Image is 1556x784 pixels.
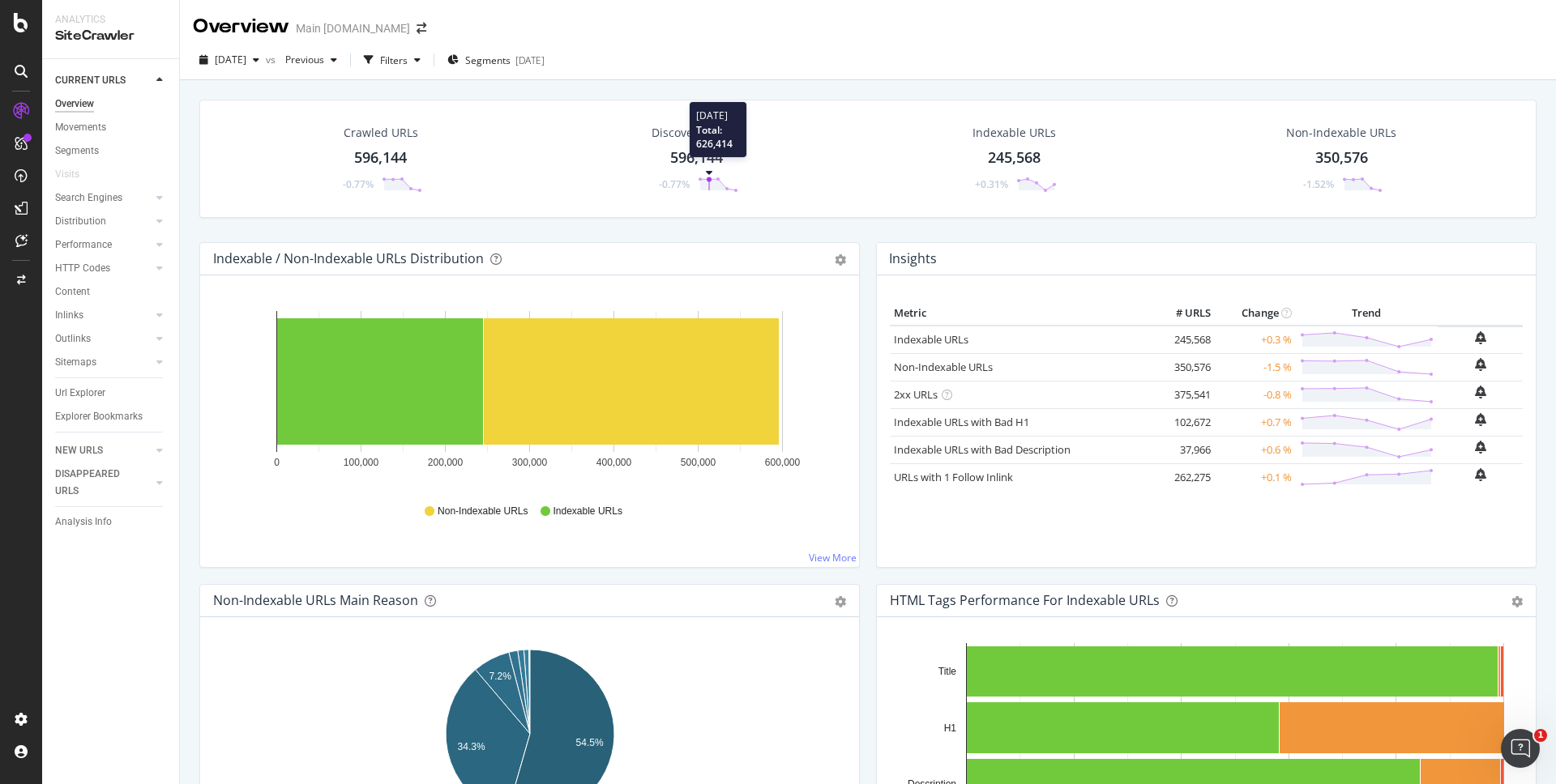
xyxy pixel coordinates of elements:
[55,442,103,459] div: NEW URLS
[1215,381,1296,408] td: -0.8 %
[1215,408,1296,436] td: +0.7 %
[681,457,716,468] text: 500,000
[55,307,83,324] div: Inlinks
[354,147,407,168] div: 596,144
[55,213,106,230] div: Distribution
[55,442,152,459] a: NEW URLS
[55,466,152,500] a: DISAPPEARED URLS
[765,457,801,468] text: 600,000
[1215,326,1296,354] td: +0.3 %
[894,442,1071,457] a: Indexable URLs with Bad Description
[55,408,168,425] a: Explorer Bookmarks
[55,190,122,207] div: Search Engines
[835,596,846,607] div: gear
[55,330,152,347] a: Outlinks
[344,125,418,141] div: Crawled URLs
[894,360,993,374] a: Non-Indexable URLs
[55,96,168,113] a: Overview
[213,250,484,266] div: Indexable / Non-Indexable URLs Distribution
[213,592,418,608] div: Non-Indexable URLs Main Reason
[55,236,112,254] div: Performance
[972,125,1056,141] div: Indexable URLs
[438,505,528,518] span: Non-Indexable URLs
[55,96,94,113] div: Overview
[894,415,1029,429] a: Indexable URLs with Bad H1
[380,53,408,67] div: Filters
[890,592,1160,608] div: HTML Tags Performance for Indexable URLs
[55,513,112,530] div: Analysis Info
[576,737,604,748] text: 54.5%
[894,387,938,402] a: 2xx URLs
[55,330,91,347] div: Outlinks
[266,53,279,66] span: vs
[55,143,99,160] div: Segments
[296,20,410,36] div: Main [DOMAIN_NAME]
[1475,358,1486,371] div: bell-plus
[1215,301,1296,326] th: Change
[1286,125,1396,141] div: Non-Indexable URLs
[1315,147,1368,168] div: 350,576
[213,301,846,489] svg: A chart.
[55,354,96,371] div: Sitemaps
[55,513,168,530] a: Analysis Info
[55,307,152,324] a: Inlinks
[988,147,1041,168] div: 245,568
[1150,463,1215,491] td: 262,275
[55,236,152,254] a: Performance
[1150,436,1215,463] td: 37,966
[55,166,96,183] a: Visits
[55,466,137,500] div: DISAPPEARED URLS
[344,457,379,468] text: 100,000
[55,72,152,89] a: CURRENT URLS
[659,177,690,191] div: -0.77%
[670,147,723,168] div: 596,144
[889,248,937,270] h4: Insights
[193,13,289,40] div: Overview
[1475,441,1486,454] div: bell-plus
[279,47,344,73] button: Previous
[938,666,957,677] text: Title
[596,457,632,468] text: 400,000
[55,385,168,402] a: Url Explorer
[279,53,324,66] span: Previous
[428,457,464,468] text: 200,000
[1215,436,1296,463] td: +0.6 %
[55,143,168,160] a: Segments
[215,53,246,66] span: 2025 Sep. 7th
[441,47,551,73] button: Segments[DATE]
[55,119,106,136] div: Movements
[1303,177,1334,191] div: -1.52%
[515,53,545,67] div: [DATE]
[1296,301,1438,326] th: Trend
[1475,413,1486,426] div: bell-plus
[55,283,90,300] div: Content
[55,27,166,45] div: SiteCrawler
[274,457,280,468] text: 0
[1215,353,1296,381] td: -1.5 %
[193,47,266,73] button: [DATE]
[1150,381,1215,408] td: 375,541
[55,166,79,183] div: Visits
[1511,596,1523,607] div: gear
[465,53,511,67] span: Segments
[554,505,622,518] span: Indexable URLs
[55,283,168,300] a: Content
[1215,463,1296,491] td: +0.1 %
[1150,326,1215,354] td: 245,568
[1150,353,1215,381] td: 350,576
[55,385,105,402] div: Url Explorer
[55,72,126,89] div: CURRENT URLS
[55,213,152,230] a: Distribution
[652,125,742,141] div: Discovered URLs
[894,332,968,347] a: Indexable URLs
[55,190,152,207] a: Search Engines
[835,254,846,266] div: gear
[489,671,512,682] text: 7.2%
[944,722,957,734] text: H1
[55,13,166,27] div: Analytics
[890,301,1150,326] th: Metric
[975,177,1008,191] div: +0.31%
[55,119,168,136] a: Movements
[55,260,152,277] a: HTTP Codes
